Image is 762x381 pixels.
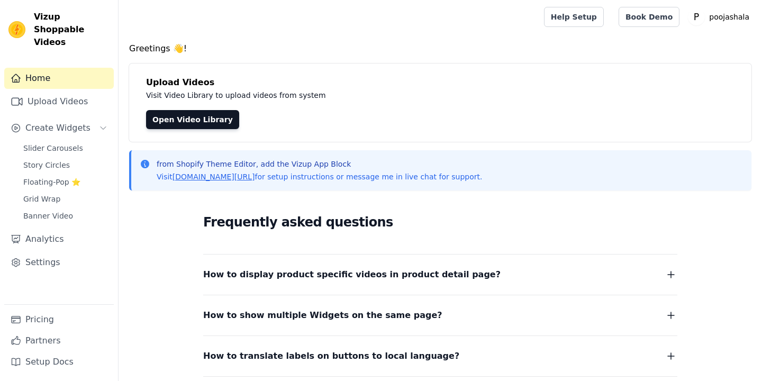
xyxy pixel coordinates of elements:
[17,158,114,173] a: Story Circles
[203,267,501,282] span: How to display product specific videos in product detail page?
[8,21,25,38] img: Vizup
[23,177,80,187] span: Floating-Pop ⭐
[157,159,482,169] p: from Shopify Theme Editor, add the Vizup App Block
[17,141,114,156] a: Slider Carousels
[146,89,620,102] p: Visit Video Library to upload videos from system
[4,351,114,373] a: Setup Docs
[129,42,751,55] h4: Greetings 👋!
[4,309,114,330] a: Pricing
[705,7,754,26] p: poojashala
[203,349,459,364] span: How to translate labels on buttons to local language?
[4,229,114,250] a: Analytics
[203,212,677,233] h2: Frequently asked questions
[4,68,114,89] a: Home
[157,171,482,182] p: Visit for setup instructions or message me in live chat for support.
[544,7,604,27] a: Help Setup
[25,122,90,134] span: Create Widgets
[694,12,699,22] text: P
[23,160,70,170] span: Story Circles
[17,208,114,223] a: Banner Video
[146,110,239,129] a: Open Video Library
[17,192,114,206] a: Grid Wrap
[688,7,754,26] button: P poojashala
[203,267,677,282] button: How to display product specific videos in product detail page?
[23,143,83,153] span: Slider Carousels
[4,117,114,139] button: Create Widgets
[4,330,114,351] a: Partners
[17,175,114,189] a: Floating-Pop ⭐
[203,308,442,323] span: How to show multiple Widgets on the same page?
[173,173,255,181] a: [DOMAIN_NAME][URL]
[4,91,114,112] a: Upload Videos
[4,252,114,273] a: Settings
[203,349,677,364] button: How to translate labels on buttons to local language?
[23,194,60,204] span: Grid Wrap
[619,7,679,27] a: Book Demo
[203,308,677,323] button: How to show multiple Widgets on the same page?
[34,11,110,49] span: Vizup Shoppable Videos
[23,211,73,221] span: Banner Video
[146,76,734,89] h4: Upload Videos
